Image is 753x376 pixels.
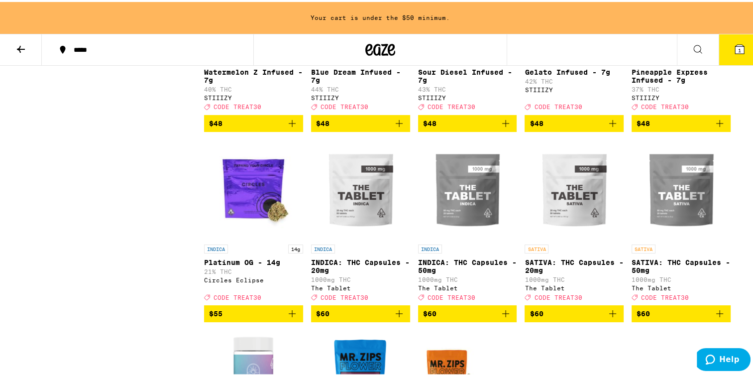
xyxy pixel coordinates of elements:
img: The Tablet - SATIVA: THC Capsules - 50mg [632,138,731,238]
p: Gelato Infused - 7g [525,66,624,74]
img: The Tablet - INDICA: THC Capsules - 20mg [311,138,410,238]
img: The Tablet - SATIVA: THC Capsules - 20mg [525,138,624,238]
p: INDICA [204,243,228,251]
p: SATIVA: THC Capsules - 20mg [525,256,624,272]
p: INDICA [418,243,442,251]
p: 1000mg THC [525,274,624,281]
p: 37% THC [632,84,731,91]
a: Open page for INDICA: THC Capsules - 20mg from The Tablet [311,138,410,303]
a: Open page for INDICA: THC Capsules - 50mg from The Tablet [418,138,517,303]
iframe: Opens a widget where you can find more information [697,346,751,371]
span: CODE TREAT30 [321,292,368,298]
button: Add to bag [632,303,731,320]
p: 14g [288,243,303,251]
button: Add to bag [525,113,624,130]
a: Open page for Platinum OG - 14g from Circles Eclipse [204,138,303,303]
button: Add to bag [311,113,410,130]
p: SATIVA: THC Capsules - 50mg [632,256,731,272]
div: The Tablet [311,283,410,289]
p: 44% THC [311,84,410,91]
div: The Tablet [418,283,517,289]
span: CODE TREAT30 [214,292,261,298]
button: Add to bag [311,303,410,320]
span: $48 [637,118,650,125]
span: CODE TREAT30 [641,292,689,298]
span: CODE TREAT30 [641,102,689,108]
div: Circles Eclipse [204,275,303,281]
p: Blue Dream Infused - 7g [311,66,410,82]
p: SATIVA [632,243,655,251]
span: $60 [637,308,650,316]
p: 1000mg THC [632,274,731,281]
div: The Tablet [525,283,624,289]
span: $48 [316,118,329,125]
p: INDICA: THC Capsules - 20mg [311,256,410,272]
img: The Tablet - INDICA: THC Capsules - 50mg [418,138,517,238]
p: INDICA: THC Capsules - 50mg [418,256,517,272]
span: $48 [530,118,543,125]
span: $48 [209,118,222,125]
div: STIIIZY [311,93,410,99]
p: 21% THC [204,266,303,273]
img: Circles Eclipse - Platinum OG - 14g [204,138,303,238]
span: CODE TREAT30 [428,292,475,298]
button: Add to bag [418,113,517,130]
button: Add to bag [418,303,517,320]
span: $55 [209,308,222,316]
span: CODE TREAT30 [214,102,261,108]
div: STIIIZY [632,93,731,99]
a: Open page for SATIVA: THC Capsules - 50mg from The Tablet [632,138,731,303]
button: Add to bag [204,303,303,320]
span: $60 [530,308,543,316]
span: CODE TREAT30 [534,292,582,298]
p: Pineapple Express Infused - 7g [632,66,731,82]
p: Watermelon Z Infused - 7g [204,66,303,82]
p: 43% THC [418,84,517,91]
span: CODE TREAT30 [428,102,475,108]
span: 1 [738,45,741,51]
button: Add to bag [632,113,731,130]
p: SATIVA [525,243,548,251]
p: INDICA [311,243,335,251]
span: $60 [316,308,329,316]
button: Add to bag [525,303,624,320]
p: 1000mg THC [311,274,410,281]
p: 42% THC [525,76,624,83]
button: Add to bag [204,113,303,130]
span: CODE TREAT30 [534,102,582,108]
span: $60 [423,308,436,316]
span: $48 [423,118,436,125]
span: CODE TREAT30 [321,102,368,108]
div: The Tablet [632,283,731,289]
div: STIIIZY [525,85,624,91]
p: 40% THC [204,84,303,91]
p: Platinum OG - 14g [204,256,303,264]
a: Open page for SATIVA: THC Capsules - 20mg from The Tablet [525,138,624,303]
p: Sour Diesel Infused - 7g [418,66,517,82]
div: STIIIZY [204,93,303,99]
p: 1000mg THC [418,274,517,281]
div: STIIIZY [418,93,517,99]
